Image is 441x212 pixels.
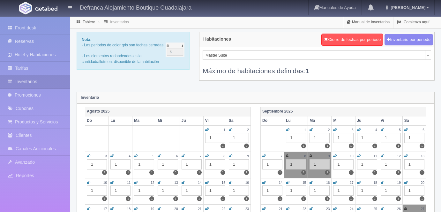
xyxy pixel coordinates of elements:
[205,185,225,196] div: 1
[304,154,306,158] small: 8
[149,196,154,201] label: 1
[180,116,203,125] th: Ju
[200,154,202,158] small: 7
[153,154,154,158] small: 5
[229,133,249,143] div: 1
[173,196,178,201] label: 1
[349,170,354,175] label: 1
[420,144,424,148] label: 1
[127,181,131,185] small: 11
[102,196,107,201] label: 1
[357,159,377,169] div: 1
[198,181,201,185] small: 14
[286,159,306,169] div: 1
[350,181,353,185] small: 17
[372,196,377,201] label: 1
[372,144,377,148] label: 1
[343,16,393,28] a: Manual de Inventarios
[404,185,424,196] div: 1
[284,116,308,125] th: Lu
[350,207,353,211] small: 24
[156,116,180,125] th: Mi
[304,128,306,132] small: 1
[389,5,425,10] span: [PERSON_NAME]
[301,196,306,201] label: 1
[134,185,154,196] div: 1
[310,185,330,196] div: 1
[421,207,424,211] small: 27
[127,207,131,211] small: 18
[421,181,424,185] small: 20
[286,133,306,143] div: 1
[244,196,249,201] label: 1
[325,170,330,175] label: 1
[261,107,426,116] th: Septiembre 2025
[222,207,225,211] small: 22
[404,159,424,169] div: 1
[321,34,383,46] button: Cierre de fechas por periodo
[286,185,306,196] div: 1
[203,37,231,42] h4: Habitaciones
[134,159,154,169] div: 1
[105,154,107,158] small: 3
[222,181,225,185] small: 15
[129,154,131,158] small: 4
[355,116,379,125] th: Ju
[278,196,282,201] label: 1
[158,185,178,196] div: 1
[373,207,377,211] small: 25
[223,154,225,158] small: 8
[420,196,424,201] label: 1
[279,207,282,211] small: 21
[197,170,202,175] label: 1
[82,37,92,42] b: Nota:
[109,116,132,125] th: Lu
[385,34,433,46] button: Inventario por periodo
[404,133,424,143] div: 1
[262,185,282,196] div: 1
[205,133,225,143] div: 1
[81,95,99,100] strong: Inventario
[166,43,184,57] img: cutoff.png
[203,50,431,60] a: Master Suite
[80,3,191,11] h4: Defranca Alojamiento Boutique Guadalajara
[220,144,225,148] label: 1
[352,128,354,132] small: 3
[396,170,401,175] label: 1
[227,116,250,125] th: Sa
[420,170,424,175] label: 1
[381,159,401,169] div: 1
[303,207,306,211] small: 22
[247,154,249,158] small: 9
[399,128,401,132] small: 5
[203,60,431,75] div: Máximo de habitaciones definidas:
[19,2,32,14] img: Getabed
[421,154,424,158] small: 13
[85,116,109,125] th: Do
[182,159,202,169] div: 1
[126,170,131,175] label: 1
[151,181,154,185] small: 12
[262,159,282,169] div: 1
[381,185,401,196] div: 1
[333,185,353,196] div: 1
[205,159,225,169] div: 1
[397,181,401,185] small: 19
[151,207,154,211] small: 19
[379,116,402,125] th: Vi
[35,6,57,11] img: Getabed
[325,196,330,201] label: 1
[328,154,330,158] small: 9
[206,51,422,60] span: Master Suite
[402,116,426,125] th: Sa
[280,154,282,158] small: 7
[393,16,434,28] a: ¡Comienza aquí!
[305,67,309,75] b: 1
[332,116,355,125] th: Mi
[245,207,249,211] small: 23
[375,128,377,132] small: 4
[372,170,377,175] label: 1
[357,185,377,196] div: 1
[220,170,225,175] label: 1
[247,128,249,132] small: 2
